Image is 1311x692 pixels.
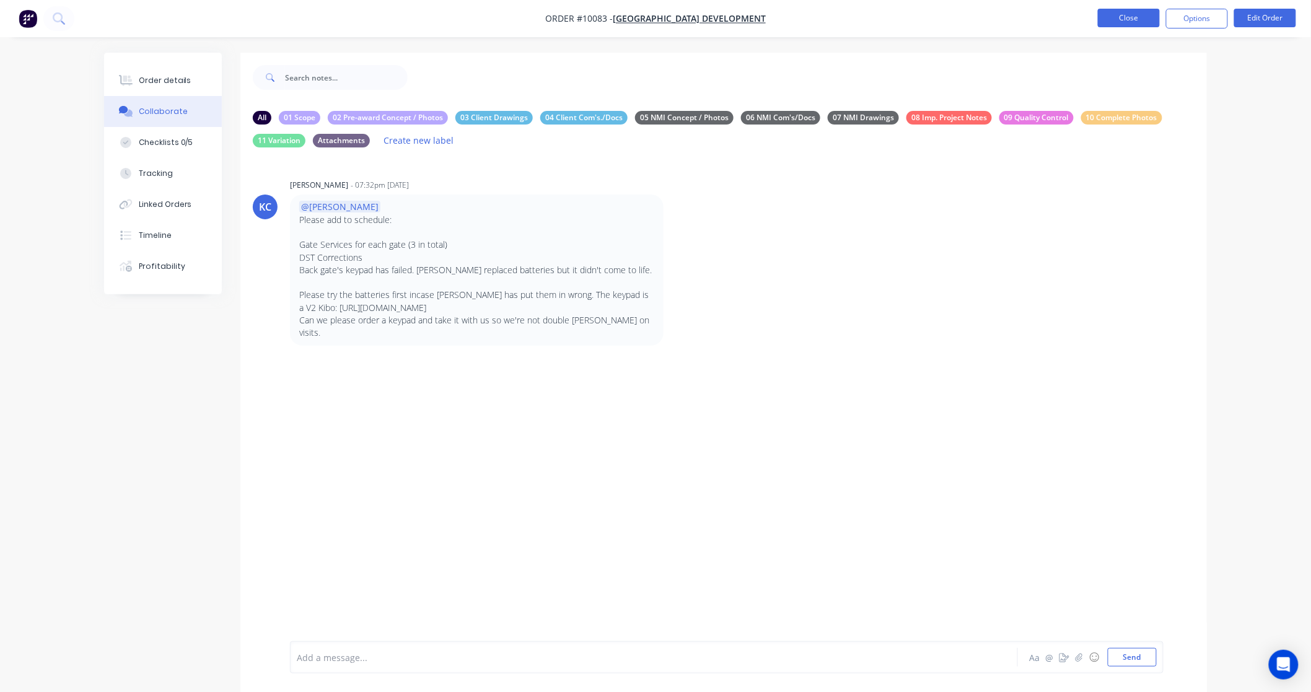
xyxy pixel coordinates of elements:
div: Checklists 0/5 [139,137,193,148]
div: 03 Client Drawings [455,111,533,125]
p: Please add to schedule: [299,214,654,226]
span: Order #10083 - [545,13,613,25]
div: 09 Quality Control [999,111,1074,125]
div: 01 Scope [279,111,320,125]
button: Edit Order [1234,9,1296,27]
div: Profitability [139,261,185,272]
button: Tracking [104,158,222,189]
div: - 07:32pm [DATE] [351,180,409,191]
div: Linked Orders [139,199,192,210]
div: Timeline [139,230,172,241]
p: Please try the batteries first incase [PERSON_NAME] has put them in wrong. The keypad is a V2 Kib... [299,289,654,314]
p: Can we please order a keypad and take it with us so we're not double [PERSON_NAME] on visits. [299,314,654,339]
div: 08 Imp. Project Notes [906,111,992,125]
button: Aa [1027,650,1042,665]
button: ☺ [1087,650,1102,665]
button: Order details [104,65,222,96]
div: 02 Pre-award Concept / Photos [328,111,448,125]
button: Profitability [104,251,222,282]
a: [GEOGRAPHIC_DATA] Development [613,13,766,25]
button: Close [1098,9,1160,27]
p: Gate Services for each gate (3 in total) [299,239,654,251]
span: @[PERSON_NAME] [299,201,380,212]
input: Search notes... [285,65,408,90]
p: Back gate's keypad has failed. [PERSON_NAME] replaced batteries but it didn't come to life. [299,264,654,276]
button: Timeline [104,220,222,251]
button: Send [1108,648,1157,667]
button: Options [1166,9,1228,28]
button: @ [1042,650,1057,665]
img: Factory [19,9,37,28]
button: Checklists 0/5 [104,127,222,158]
div: Open Intercom Messenger [1269,650,1299,680]
button: Linked Orders [104,189,222,220]
div: Attachments [313,134,370,147]
div: 04 Client Com's./Docs [540,111,628,125]
p: DST Corrections [299,252,654,264]
div: 07 NMI Drawings [828,111,899,125]
div: Order details [139,75,191,86]
div: Tracking [139,168,173,179]
button: Collaborate [104,96,222,127]
div: 10 Complete Photos [1081,111,1162,125]
div: All [253,111,271,125]
div: 05 NMI Concept / Photos [635,111,734,125]
div: Collaborate [139,106,188,117]
div: [PERSON_NAME] [290,180,348,191]
div: 06 NMI Com's/Docs [741,111,820,125]
button: Create new label [377,132,460,149]
div: KC [259,199,271,214]
div: 11 Variation [253,134,305,147]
